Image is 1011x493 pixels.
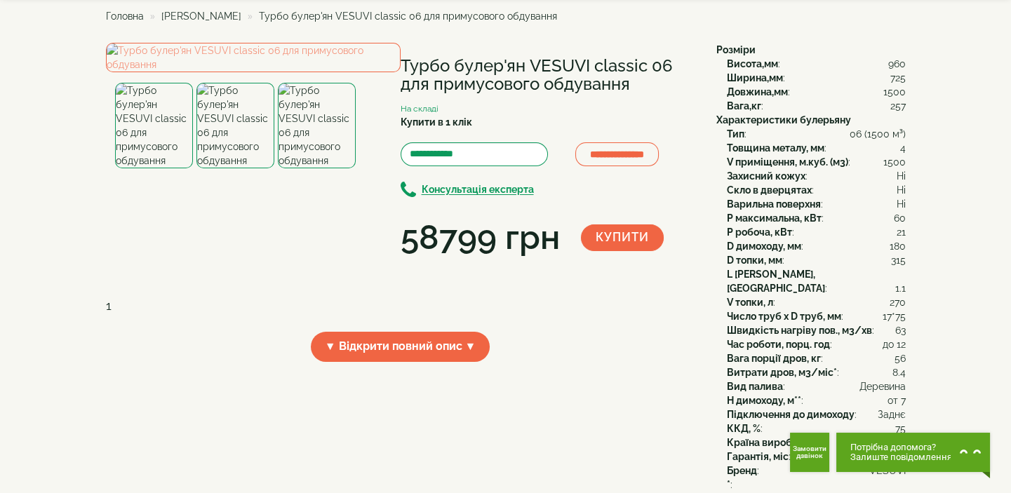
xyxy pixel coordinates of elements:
[793,445,826,459] span: Замовити дзвінок
[161,11,241,22] a: [PERSON_NAME]
[727,71,906,85] div: :
[727,239,906,253] div: :
[727,57,906,71] div: :
[727,309,906,323] div: :
[727,367,837,378] b: Витрати дров, м3/міс*
[278,83,356,168] img: Турбо булер'ян VESUVI classic 06 для примусового обдування
[895,323,906,337] span: 63
[859,379,906,393] span: Деревина
[894,211,906,225] span: 60
[727,269,825,294] b: L [PERSON_NAME], [GEOGRAPHIC_DATA]
[727,478,906,492] div: :
[727,409,855,420] b: Підключення до димоходу
[888,57,906,71] span: 960
[727,267,906,295] div: :
[897,225,906,239] span: 21
[727,155,906,169] div: :
[727,227,792,238] b: P робоча, кВт
[727,211,906,225] div: :
[890,99,906,113] span: 257
[883,337,906,351] span: до 12
[897,197,906,211] span: Ні
[883,309,906,323] span: 17*75
[727,141,906,155] div: :
[727,323,906,337] div: :
[727,225,906,239] div: :
[727,212,822,224] b: P максимальна, кВт
[850,443,952,452] span: Потрібна допомога?
[883,155,906,169] span: 1500
[836,433,990,472] button: Chat button
[727,295,906,309] div: :
[727,464,906,478] div: :
[727,85,906,99] div: :
[850,127,906,141] span: 06 (1500 м³)
[727,353,821,364] b: Вага порції дров, кг
[727,197,906,211] div: :
[727,421,906,435] div: :
[727,183,906,197] div: :
[727,435,906,450] div: :
[895,421,906,435] span: 75
[259,11,557,22] span: Турбо булер'ян VESUVI classic 06 для примусового обдування
[401,104,438,114] small: На складі
[727,351,906,365] div: :
[401,57,695,94] h1: Турбо булер'ян VESUVI classic 06 для примусового обдування
[890,239,906,253] span: 180
[727,451,789,462] b: Гарантія, міс
[727,86,788,97] b: Довжина,мм
[727,393,906,407] div: :
[727,128,744,140] b: Тип
[727,465,757,476] b: Бренд
[891,253,906,267] span: 315
[727,450,906,464] div: :
[727,127,906,141] div: :
[895,281,906,295] span: 1.1
[890,71,906,85] span: 725
[727,395,801,406] b: H димоходу, м**
[727,337,906,351] div: :
[106,297,695,315] p: 1
[727,99,906,113] div: :
[790,433,829,472] button: Get Call button
[890,295,906,309] span: 270
[727,184,812,196] b: Скло в дверцятах
[895,351,906,365] span: 56
[727,311,841,322] b: Число труб x D труб, мм
[422,184,534,196] b: Консультація експерта
[727,58,778,69] b: Висота,мм
[115,83,193,168] img: Турбо булер'ян VESUVI classic 06 для примусового обдування
[727,100,761,112] b: Вага,кг
[727,437,810,448] b: Країна виробник
[716,114,851,126] b: Характеристики булерьяну
[888,393,906,407] span: от 7
[900,141,906,155] span: 4
[727,156,848,168] b: V приміщення, м.куб. (м3)
[727,169,906,183] div: :
[727,255,782,266] b: D топки, мм
[727,198,821,210] b: Варильна поверхня
[850,452,952,462] span: Залиште повідомлення
[727,72,783,83] b: Ширина,мм
[401,214,560,262] div: 58799 грн
[878,407,906,421] span: Заднє
[727,407,906,421] div: :
[727,142,824,154] b: Товщина металу, мм
[727,339,830,350] b: Час роботи, порц. год
[883,85,906,99] span: 1500
[892,365,906,379] span: 8.4
[897,169,906,183] span: Ні
[727,170,805,182] b: Захисний кожух
[897,183,906,197] span: Ні
[727,381,783,392] b: Вид палива
[716,44,756,55] b: Розміри
[727,365,906,379] div: :
[727,423,761,434] b: ККД, %
[581,224,664,251] button: Купити
[727,325,872,336] b: Швидкість нагріву пов., м3/хв
[106,43,401,72] img: Турбо булер'ян VESUVI classic 06 для примусового обдування
[196,83,274,168] img: Турбо булер'ян VESUVI classic 06 для примусового обдування
[727,241,801,252] b: D димоходу, мм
